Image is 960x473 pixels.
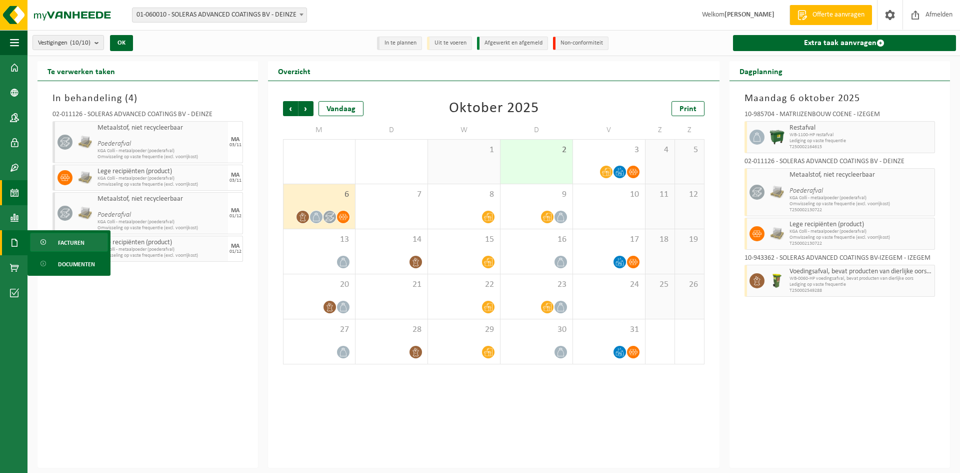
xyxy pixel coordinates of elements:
span: 01-060010 - SOLERAS ADVANCED COATINGS BV - DEINZE [132,8,306,22]
span: 11 [650,189,669,200]
span: Offerte aanvragen [810,10,867,20]
span: 21 [360,279,422,290]
img: LP-PA-00000-WDN-11 [77,135,92,150]
span: 10 [578,189,640,200]
div: 01/12 [229,249,241,254]
button: OK [110,35,133,51]
div: 03/11 [229,178,241,183]
span: 2 [505,145,567,156]
span: 15 [433,234,495,245]
td: V [573,121,645,139]
span: 7 [360,189,422,200]
span: Vestigingen [38,36,90,51]
a: Offerte aanvragen [789,5,872,25]
div: 02-011126 - SOLERAS ADVANCED COATINGS BV - DEINZE [744,158,935,168]
span: Lege recipiënten (product) [789,221,932,229]
span: KGA Colli - metaalpoeder (poederafval) [789,229,932,235]
i: Poederafval [789,187,823,195]
span: 19 [680,234,699,245]
span: KGA Colli - metaalpoeder (poederafval) [789,195,932,201]
span: Omwisseling op vaste frequentie (excl. voorrijkost) [97,253,225,259]
td: W [428,121,500,139]
h2: Overzicht [268,61,320,81]
img: PB-PA-0000-WDN-00-03 [77,170,92,185]
div: MA [231,172,239,178]
span: WB-0060-HP voedingsafval, bevat producten van dierlijke oors [789,276,932,282]
td: D [355,121,428,139]
td: Z [645,121,675,139]
img: WB-0060-HPE-GN-50 [769,273,784,288]
span: 28 [360,324,422,335]
a: Print [671,101,704,116]
span: 4 [650,145,669,156]
i: Poederafval [97,140,131,148]
count: (10/10) [70,40,90,46]
h3: In behandeling ( ) [52,91,243,106]
h2: Te verwerken taken [37,61,125,81]
span: 24 [578,279,640,290]
div: Vandaag [318,101,363,116]
span: Omwisseling op vaste frequentie (excl. voorrijkost) [97,154,225,160]
td: D [500,121,573,139]
span: 8 [433,189,495,200]
span: 4 [128,94,134,104]
span: 5 [680,145,699,156]
div: 01/12 [229,214,241,219]
span: 18 [650,234,669,245]
li: In te plannen [377,37,422,50]
div: 10-985704 - MATRIJZENBOUW COENE - IZEGEM [744,111,935,121]
span: 31 [578,324,640,335]
span: 23 [505,279,567,290]
a: Facturen [30,233,108,252]
span: 25 [650,279,669,290]
td: M [283,121,355,139]
span: 27 [288,324,350,335]
span: 1 [433,145,495,156]
h3: Maandag 6 oktober 2025 [744,91,935,106]
span: 29 [433,324,495,335]
div: 03/11 [229,143,241,148]
span: 01-060010 - SOLERAS ADVANCED COATINGS BV - DEINZE [132,8,307,23]
span: Facturen [58,233,84,252]
img: PB-PA-0000-WDN-00-03 [769,226,784,241]
li: Uit te voeren [427,37,472,50]
span: T250002164615 [789,144,932,150]
span: Documenten [58,255,95,274]
span: Metaalstof, niet recycleerbaar [97,195,225,203]
img: LP-PA-00000-WDN-11 [77,206,92,221]
span: 14 [360,234,422,245]
span: 20 [288,279,350,290]
span: Print [679,105,696,113]
div: MA [231,243,239,249]
span: Volgende [298,101,313,116]
button: Vestigingen(10/10) [32,35,104,50]
img: WB-1100-HPE-GN-01 [769,130,784,145]
span: Lege recipiënten (product) [97,168,225,176]
span: Omwisseling op vaste frequentie (excl. voorrijkost) [789,201,932,207]
span: T250002130722 [789,207,932,213]
span: Vorige [283,101,298,116]
div: Oktober 2025 [449,101,539,116]
span: Restafval [789,124,932,132]
span: Lediging op vaste frequentie [789,282,932,288]
td: Z [675,121,704,139]
span: 12 [680,189,699,200]
li: Non-conformiteit [553,37,608,50]
span: Omwisseling op vaste frequentie (excl. voorrijkost) [97,182,225,188]
a: Documenten [30,254,108,273]
h2: Dagplanning [729,61,792,81]
i: Poederafval [97,211,131,219]
span: Omwisseling op vaste frequentie (excl. voorrijkost) [97,225,225,231]
li: Afgewerkt en afgemeld [477,37,548,50]
span: 30 [505,324,567,335]
span: KGA Colli - metaalpoeder (poederafval) [97,148,225,154]
div: 02-011126 - SOLERAS ADVANCED COATINGS BV - DEINZE [52,111,243,121]
span: WB-1100-HP restafval [789,132,932,138]
img: LP-PA-00000-WDN-11 [769,185,784,200]
span: T250002130722 [789,241,932,247]
div: MA [231,208,239,214]
div: MA [231,137,239,143]
span: 9 [505,189,567,200]
span: T250002549288 [789,288,932,294]
span: 13 [288,234,350,245]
